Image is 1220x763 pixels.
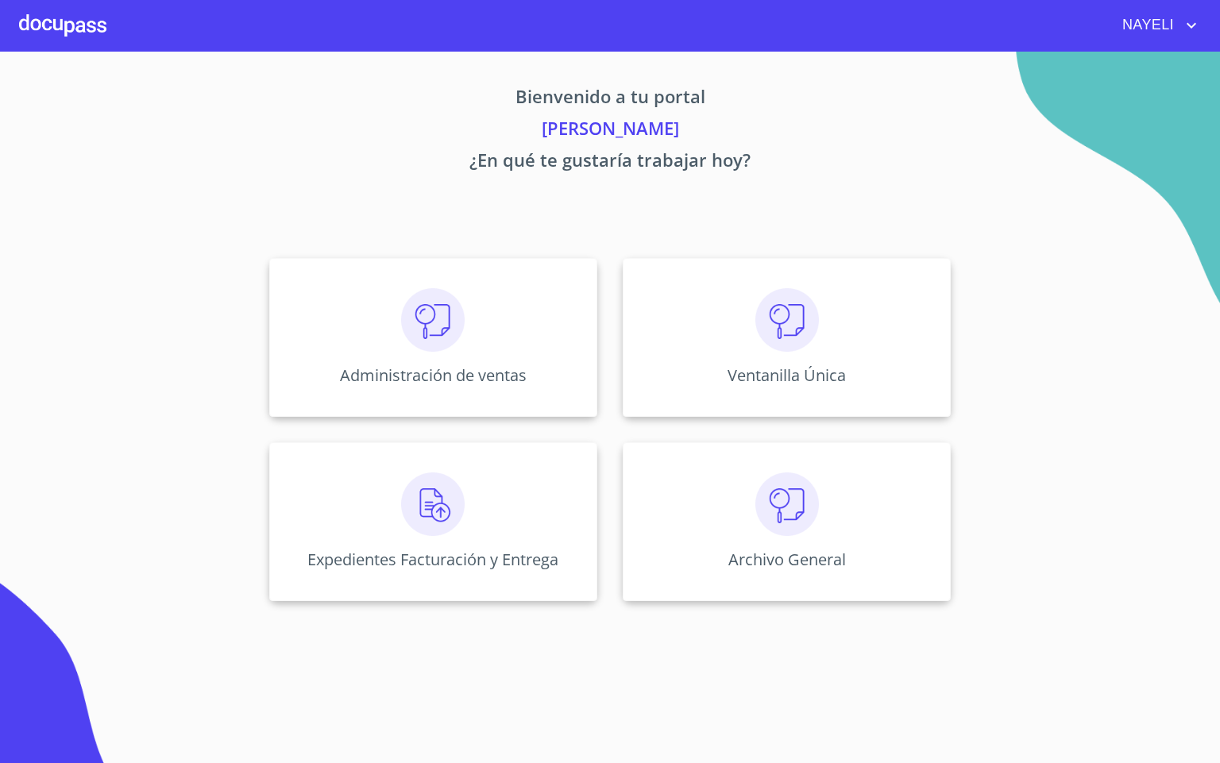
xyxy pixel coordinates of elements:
p: Ventanilla Única [728,364,846,386]
img: consulta.png [755,472,819,536]
p: Bienvenido a tu portal [121,83,1099,115]
img: consulta.png [755,288,819,352]
p: Expedientes Facturación y Entrega [307,549,558,570]
img: consulta.png [401,288,465,352]
button: account of current user [1110,13,1201,38]
img: carga.png [401,472,465,536]
p: ¿En qué te gustaría trabajar hoy? [121,147,1099,179]
p: Archivo General [728,549,846,570]
p: [PERSON_NAME] [121,115,1099,147]
p: Administración de ventas [340,364,527,386]
span: NAYELI [1110,13,1182,38]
